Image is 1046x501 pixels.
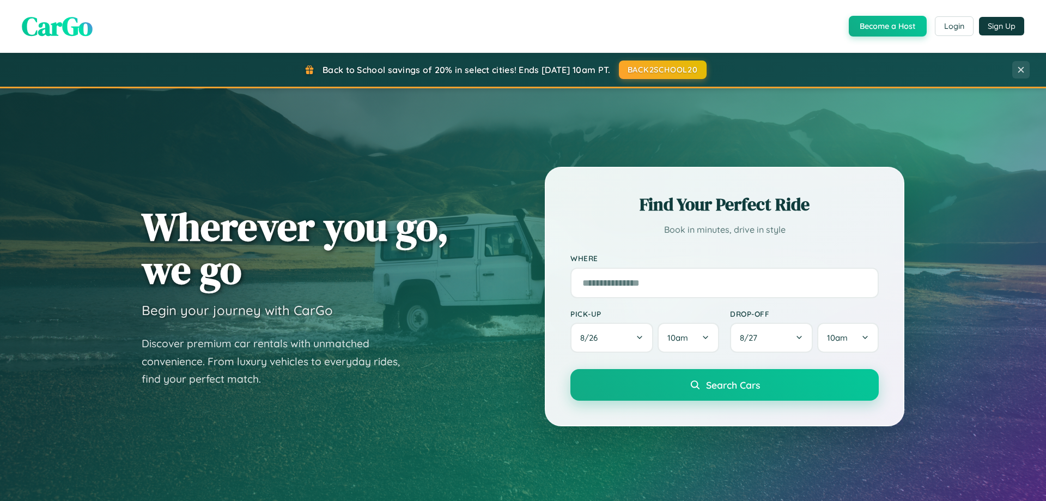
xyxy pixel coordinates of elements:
h3: Begin your journey with CarGo [142,302,333,318]
p: Discover premium car rentals with unmatched convenience. From luxury vehicles to everyday rides, ... [142,335,414,388]
p: Book in minutes, drive in style [570,222,879,238]
span: 10am [827,333,848,343]
span: 8 / 27 [740,333,763,343]
h2: Find Your Perfect Ride [570,192,879,216]
label: Where [570,254,879,263]
span: 8 / 26 [580,333,603,343]
button: 8/27 [730,323,813,353]
button: 8/26 [570,323,653,353]
h1: Wherever you go, we go [142,205,449,291]
label: Drop-off [730,309,879,318]
button: 10am [658,323,719,353]
button: Search Cars [570,369,879,401]
span: Back to School savings of 20% in select cities! Ends [DATE] 10am PT. [323,64,610,75]
button: 10am [817,323,879,353]
span: CarGo [22,8,93,44]
button: Login [935,16,974,36]
button: Become a Host [849,16,927,37]
label: Pick-up [570,309,719,318]
span: Search Cars [706,379,760,391]
button: Sign Up [979,17,1024,35]
button: BACK2SCHOOL20 [619,61,707,79]
span: 10am [667,333,688,343]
